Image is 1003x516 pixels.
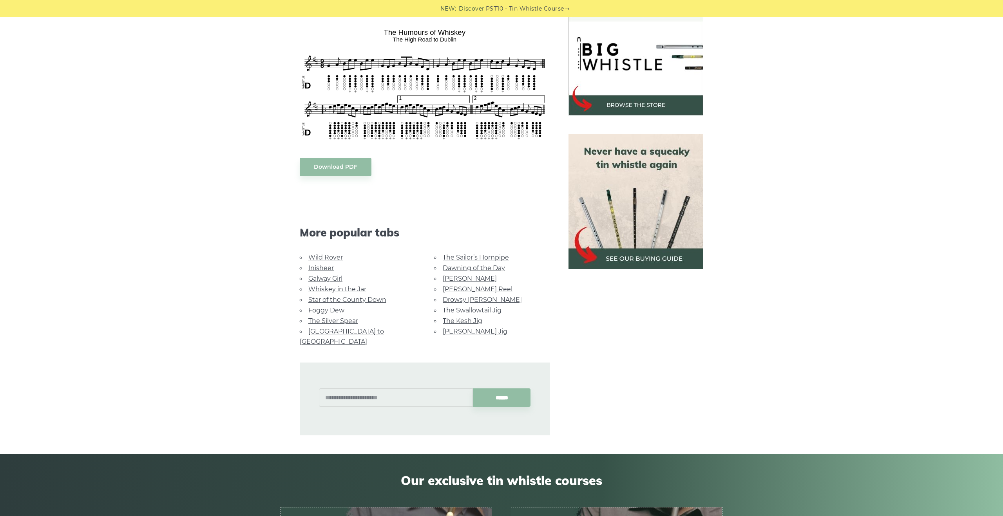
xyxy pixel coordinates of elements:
[300,328,384,345] a: [GEOGRAPHIC_DATA] to [GEOGRAPHIC_DATA]
[459,4,485,13] span: Discover
[443,307,501,314] a: The Swallowtail Jig
[300,158,371,176] a: Download PDF
[443,285,512,293] a: [PERSON_NAME] Reel
[443,317,482,325] a: The Kesh Jig
[308,285,366,293] a: Whiskey in the Jar
[308,264,334,272] a: Inisheer
[486,4,564,13] a: PST10 - Tin Whistle Course
[281,473,722,488] span: Our exclusive tin whistle courses
[300,25,550,142] img: The Humours of Whiskey Tin Whistle Tabs & Sheet Music
[443,254,509,261] a: The Sailor’s Hornpipe
[440,4,456,13] span: NEW:
[308,254,343,261] a: Wild Rover
[308,296,386,303] a: Star of the County Down
[300,226,550,239] span: More popular tabs
[568,134,703,269] img: tin whistle buying guide
[443,328,507,335] a: [PERSON_NAME] Jig
[443,296,522,303] a: Drowsy [PERSON_NAME]
[443,275,497,282] a: [PERSON_NAME]
[308,317,358,325] a: The Silver Spear
[443,264,505,272] a: Dawning of the Day
[308,275,342,282] a: Galway Girl
[308,307,344,314] a: Foggy Dew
